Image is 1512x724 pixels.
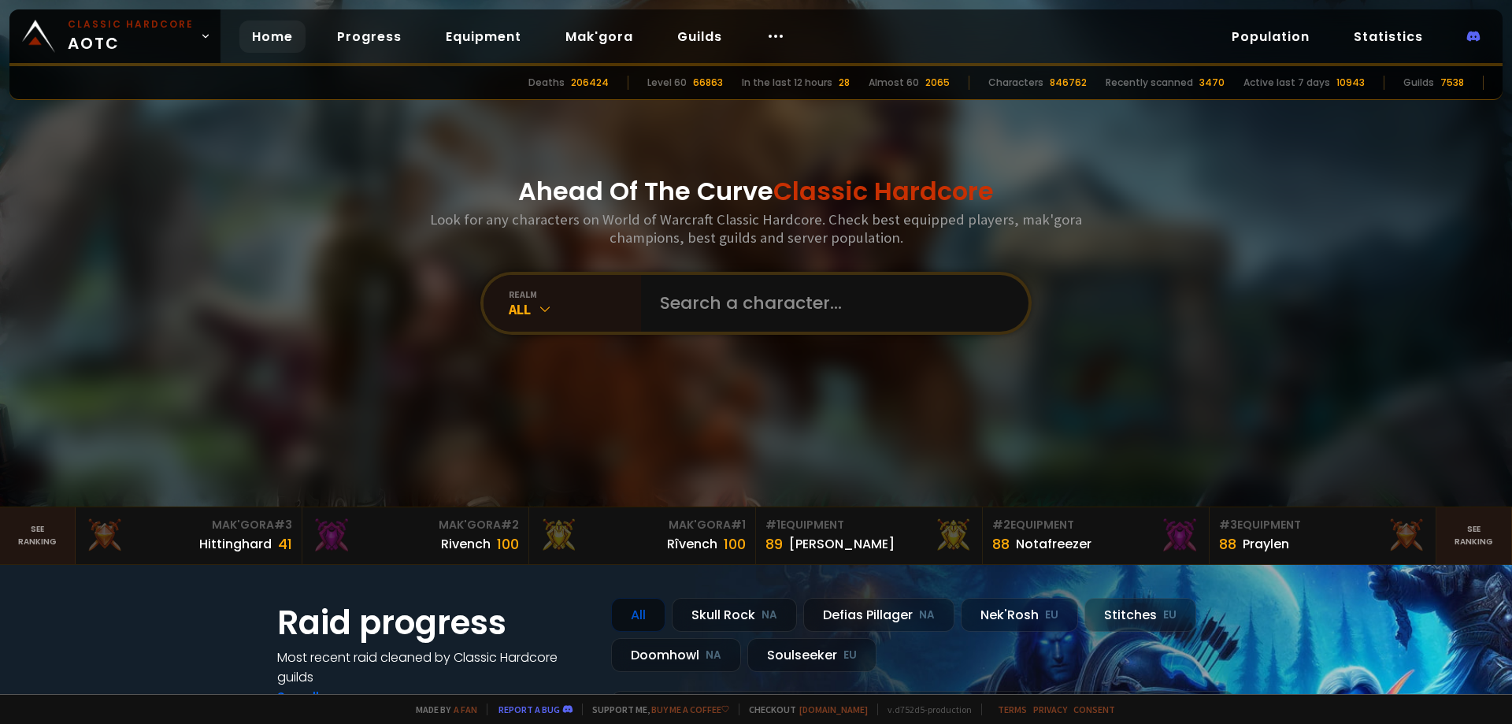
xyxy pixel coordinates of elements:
[85,517,292,533] div: Mak'Gora
[498,704,560,715] a: Report a bug
[274,517,292,533] span: # 3
[961,598,1078,632] div: Nek'Rosh
[1050,76,1087,90] div: 846762
[773,173,994,209] span: Classic Hardcore
[739,704,868,715] span: Checkout
[277,648,592,687] h4: Most recent raid cleaned by Classic Hardcore guilds
[611,598,665,632] div: All
[650,275,1010,332] input: Search a character...
[433,20,534,53] a: Equipment
[747,638,876,672] div: Soulseeker
[68,17,194,55] span: AOTC
[76,507,302,564] a: Mak'Gora#3Hittinghard41
[1210,507,1436,564] a: #3Equipment88Praylen
[672,598,797,632] div: Skull Rock
[553,20,646,53] a: Mak'gora
[1199,76,1225,90] div: 3470
[765,533,783,555] div: 89
[651,704,729,715] a: Buy me a coffee
[302,507,529,564] a: Mak'Gora#2Rivench100
[277,688,380,706] a: See all progress
[1033,704,1067,715] a: Privacy
[724,533,746,555] div: 100
[509,300,641,318] div: All
[765,517,780,533] span: # 1
[454,704,477,715] a: a fan
[803,598,954,632] div: Defias Pillager
[983,507,1210,564] a: #2Equipment88Notafreezer
[324,20,414,53] a: Progress
[869,76,919,90] div: Almost 60
[1016,534,1091,554] div: Notafreezer
[1336,76,1365,90] div: 10943
[667,534,717,554] div: Rîvench
[647,76,687,90] div: Level 60
[843,648,857,663] small: EU
[799,704,868,715] a: [DOMAIN_NAME]
[9,9,220,63] a: Classic HardcoreAOTC
[992,517,1199,533] div: Equipment
[1243,534,1289,554] div: Praylen
[1403,76,1434,90] div: Guilds
[789,534,895,554] div: [PERSON_NAME]
[988,76,1043,90] div: Characters
[992,517,1010,533] span: # 2
[992,533,1010,555] div: 88
[1045,607,1058,623] small: EU
[693,76,723,90] div: 66863
[277,598,592,648] h1: Raid progress
[762,607,777,623] small: NA
[1219,20,1322,53] a: Population
[731,517,746,533] span: # 1
[424,210,1088,247] h3: Look for any characters on World of Warcraft Classic Hardcore. Check best equipped players, mak'g...
[509,288,641,300] div: realm
[199,534,272,554] div: Hittinghard
[406,704,477,715] span: Made by
[998,704,1027,715] a: Terms
[1073,704,1115,715] a: Consent
[529,507,756,564] a: Mak'Gora#1Rîvench100
[1219,517,1237,533] span: # 3
[278,533,292,555] div: 41
[925,76,950,90] div: 2065
[518,173,994,210] h1: Ahead Of The Curve
[756,507,983,564] a: #1Equipment89[PERSON_NAME]
[312,517,519,533] div: Mak'Gora
[1084,598,1196,632] div: Stitches
[582,704,729,715] span: Support me,
[1106,76,1193,90] div: Recently scanned
[1163,607,1177,623] small: EU
[706,648,721,663] small: NA
[1440,76,1464,90] div: 7538
[665,20,735,53] a: Guilds
[765,517,973,533] div: Equipment
[877,704,972,715] span: v. d752d5 - production
[501,517,519,533] span: # 2
[1341,20,1436,53] a: Statistics
[1436,507,1512,564] a: Seeranking
[528,76,565,90] div: Deaths
[239,20,306,53] a: Home
[539,517,746,533] div: Mak'Gora
[497,533,519,555] div: 100
[919,607,935,623] small: NA
[441,534,491,554] div: Rivench
[742,76,832,90] div: In the last 12 hours
[1219,517,1426,533] div: Equipment
[1243,76,1330,90] div: Active last 7 days
[611,638,741,672] div: Doomhowl
[839,76,850,90] div: 28
[1219,533,1236,555] div: 88
[571,76,609,90] div: 206424
[68,17,194,32] small: Classic Hardcore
